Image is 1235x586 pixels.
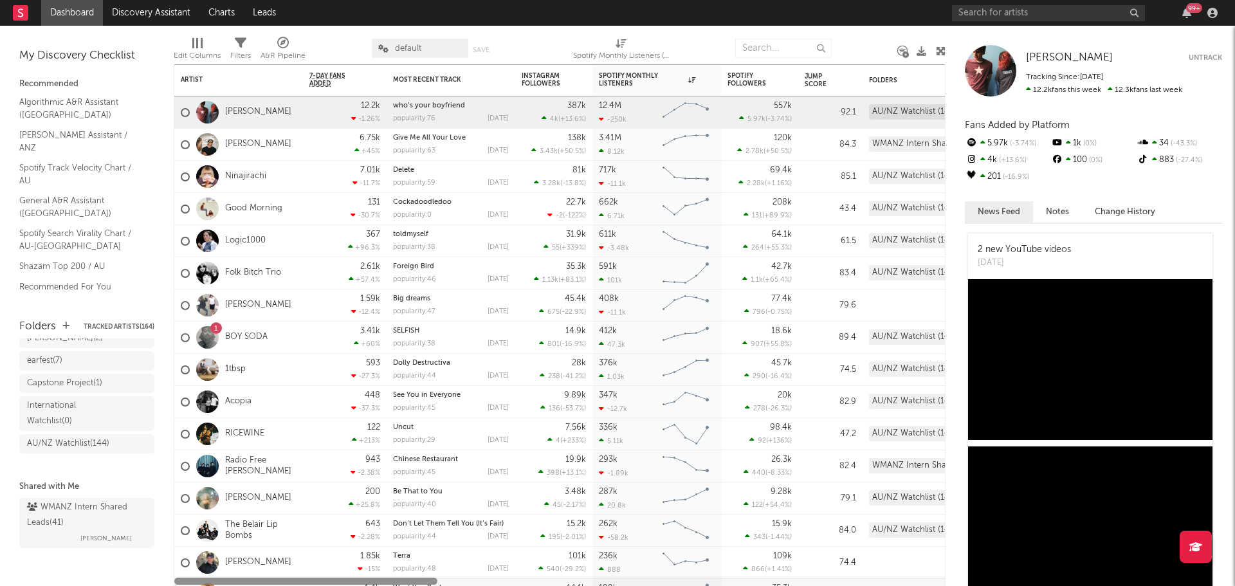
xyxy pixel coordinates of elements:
[743,243,792,252] div: ( )
[869,394,960,409] div: AU/NZ Watchlist (144)
[19,161,142,187] a: Spotify Track Velocity Chart / AU
[657,289,715,322] svg: Chart title
[572,359,586,367] div: 28k
[778,391,792,399] div: 20k
[225,455,297,477] a: Radio Free [PERSON_NAME]
[1182,8,1191,18] button: 99+
[544,243,586,252] div: ( )
[393,553,410,560] a: Terra
[657,257,715,289] svg: Chart title
[225,364,246,375] a: 1tbsp
[564,391,586,399] div: 9.89k
[565,455,586,464] div: 19.9k
[225,139,291,150] a: [PERSON_NAME]
[534,179,586,187] div: ( )
[547,309,560,316] span: 675
[767,405,790,412] span: -26.3 %
[560,277,584,284] span: +83.1 %
[19,396,154,431] a: International Watchlist(0)
[19,194,142,220] a: General A&R Assistant ([GEOGRAPHIC_DATA])
[562,405,584,412] span: -53.7 %
[393,102,465,109] a: who’s your boyfriend
[562,244,584,252] span: +339 %
[560,148,584,155] span: +50.5 %
[1026,86,1182,94] span: 12.3k fans last week
[366,230,380,239] div: 367
[599,198,618,206] div: 662k
[393,295,509,302] div: Big dreams
[599,295,619,303] div: 408k
[965,169,1050,185] div: 201
[174,48,221,64] div: Edit Columns
[225,428,264,439] a: RICEWINE
[548,373,560,380] span: 238
[742,275,792,284] div: ( )
[354,147,380,155] div: +45 %
[965,120,1070,130] span: Fans Added by Platform
[562,309,584,316] span: -22.9 %
[393,372,436,380] div: popularity: 44
[19,374,154,393] a: Capstone Project(1)
[349,275,380,284] div: +57.4 %
[746,148,764,155] span: 2.78k
[556,212,563,219] span: -2
[599,166,616,174] div: 717k
[599,102,621,110] div: 12.4M
[869,265,960,280] div: AU/NZ Watchlist (144)
[767,309,790,316] span: -0.75 %
[774,134,792,142] div: 120k
[488,115,509,122] div: [DATE]
[747,116,765,123] span: 5.97k
[657,161,715,193] svg: Chart title
[393,437,435,444] div: popularity: 29
[393,263,509,270] div: Foreign Bird
[572,166,586,174] div: 81k
[488,212,509,219] div: [DATE]
[261,48,306,64] div: A&R Pipeline
[805,266,856,281] div: 83.4
[599,359,617,367] div: 376k
[869,233,960,248] div: AU/NZ Watchlist (144)
[751,244,764,252] span: 264
[395,44,421,53] span: default
[27,500,143,531] div: WMANZ Intern Shared Leads ( 41 )
[534,275,586,284] div: ( )
[393,392,461,399] a: See You in Everyone
[566,198,586,206] div: 22.7k
[393,102,509,109] div: who’s your boyfriend
[599,405,627,413] div: -12.7k
[805,298,856,313] div: 79.6
[1174,157,1202,164] span: -27.4 %
[225,332,268,343] a: BOY SODA
[869,362,960,377] div: AU/NZ Watchlist (144)
[1050,152,1136,169] div: 100
[1137,135,1222,152] div: 34
[751,277,763,284] span: 1.1k
[540,148,558,155] span: 3.43k
[978,243,1071,257] div: 2 new YouTube videos
[599,262,617,271] div: 591k
[547,211,586,219] div: ( )
[488,244,509,251] div: [DATE]
[542,277,558,284] span: 1.13k
[393,360,450,367] a: Dolly Destructiva
[751,341,764,348] span: 907
[758,437,766,444] span: 92
[19,498,154,548] a: WMANZ Intern Shared Leads(41)[PERSON_NAME]
[869,426,960,441] div: AU/NZ Watchlist (144)
[599,72,695,87] div: Spotify Monthly Listeners
[805,233,856,249] div: 61.5
[367,423,380,432] div: 122
[657,354,715,386] svg: Chart title
[549,405,560,412] span: 136
[765,148,790,155] span: +50.5 %
[393,405,435,412] div: popularity: 45
[393,199,509,206] div: Cockadoodledoo
[225,520,297,542] a: The Belair Lip Bombs
[19,351,154,371] a: earfest(7)
[393,212,432,219] div: popularity: 0
[562,373,584,380] span: -41.2 %
[952,5,1145,21] input: Search for artists
[488,179,509,187] div: [DATE]
[309,72,361,87] span: 7-Day Fans Added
